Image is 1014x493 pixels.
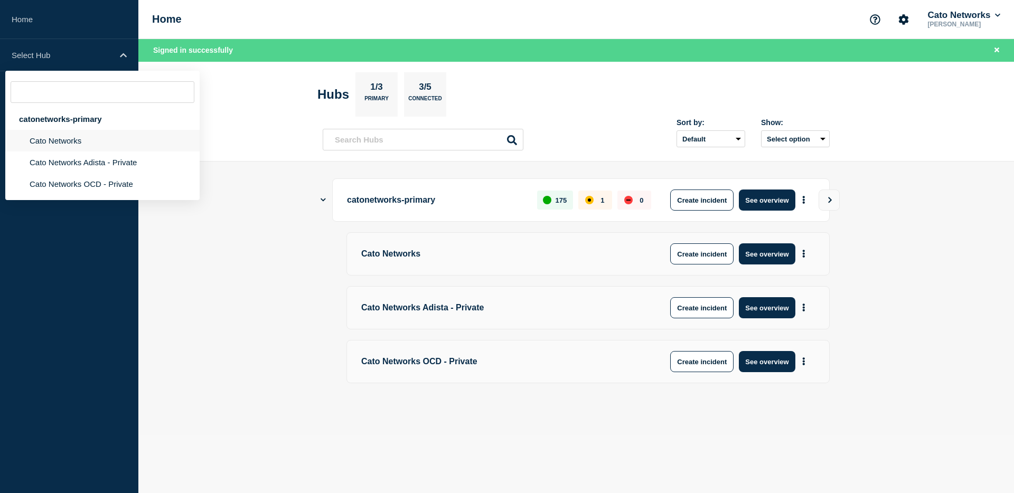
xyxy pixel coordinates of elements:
p: Connected [408,96,442,107]
p: Cato Networks OCD - Private [361,351,639,372]
p: Primary [364,96,389,107]
button: Create incident [670,297,734,318]
button: See overview [739,297,795,318]
li: Cato Networks [5,130,200,151]
span: Signed in successfully [153,46,233,54]
li: Cato Networks OCD - Private [5,173,200,195]
h2: Hubs [317,87,349,102]
button: View [819,189,840,211]
button: See overview [739,243,795,264]
p: Cato Networks [361,243,639,264]
p: 0 [640,196,643,204]
input: Search Hubs [323,129,523,150]
p: [PERSON_NAME] [925,21,1002,28]
div: Sort by: [677,118,745,127]
button: Show Connected Hubs [321,196,326,204]
button: More actions [797,191,811,210]
button: See overview [739,351,795,372]
button: Cato Networks [925,10,1002,21]
button: Close banner [990,44,1003,56]
div: Show: [761,118,830,127]
button: More actions [797,244,811,264]
div: affected [585,196,594,204]
div: catonetworks-primary [5,108,200,130]
p: Cato Networks Adista - Private [361,297,639,318]
p: 1/3 [367,82,387,96]
p: Select Hub [12,51,113,60]
select: Sort by [677,130,745,147]
div: up [543,196,551,204]
li: Cato Networks Adista - Private [5,151,200,173]
button: Account settings [893,8,915,31]
button: Create incident [670,243,734,264]
p: catonetworks-primary [347,189,525,211]
button: Create incident [670,351,734,372]
button: Select option [761,130,830,147]
p: 3/5 [415,82,436,96]
button: Create incident [670,189,734,211]
p: 1 [600,196,604,204]
button: More actions [797,352,811,372]
button: See overview [739,189,795,211]
h1: Home [152,13,182,25]
button: More actions [797,298,811,318]
button: Support [864,8,886,31]
div: down [624,196,633,204]
p: 175 [556,196,567,204]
